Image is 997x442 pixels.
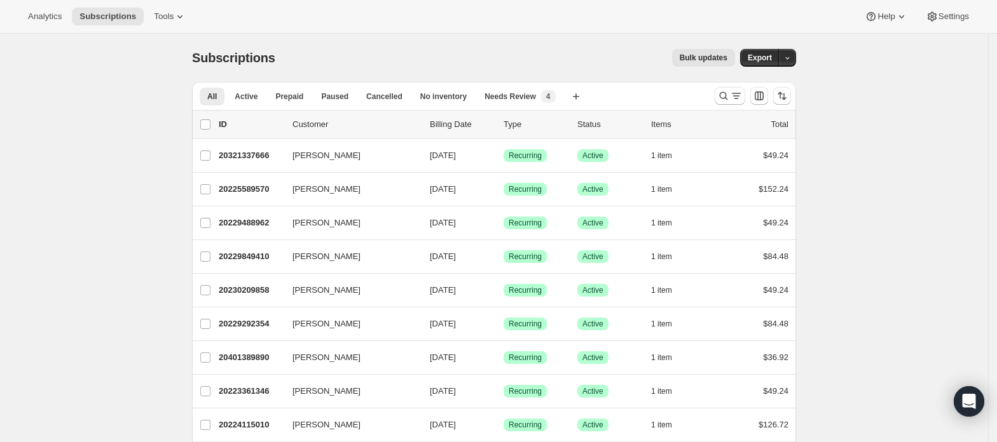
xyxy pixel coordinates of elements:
[566,88,586,105] button: Create new view
[651,285,672,295] span: 1 item
[582,386,603,396] span: Active
[72,8,144,25] button: Subscriptions
[763,319,788,328] span: $84.48
[28,11,62,22] span: Analytics
[763,151,788,160] span: $49.24
[672,49,735,67] button: Bulk updates
[430,352,456,362] span: [DATE]
[292,149,361,162] span: [PERSON_NAME]
[219,118,788,131] div: IDCustomerBilling DateTypeStatusItemsTotal
[219,217,282,229] p: 20229488962
[582,319,603,329] span: Active
[420,91,467,102] span: No inventory
[292,419,361,431] span: [PERSON_NAME]
[509,319,542,329] span: Recurring
[430,218,456,227] span: [DATE]
[285,246,412,267] button: [PERSON_NAME]
[651,147,686,164] button: 1 item
[219,385,282,398] p: 20223361346
[715,87,745,105] button: Search and filter results
[430,319,456,328] span: [DATE]
[582,285,603,295] span: Active
[651,248,686,265] button: 1 item
[651,386,672,396] span: 1 item
[773,87,791,105] button: Sort the results
[79,11,136,22] span: Subscriptions
[582,352,603,363] span: Active
[219,419,282,431] p: 20224115010
[219,315,788,333] div: 20229292354[PERSON_NAME][DATE]SuccessRecurringSuccessActive1 item$84.48
[219,318,282,330] p: 20229292354
[651,218,672,228] span: 1 item
[877,11,895,22] span: Help
[509,184,542,194] span: Recurring
[509,151,542,161] span: Recurring
[192,51,275,65] span: Subscriptions
[651,281,686,299] button: 1 item
[651,352,672,363] span: 1 item
[219,183,282,196] p: 20225589570
[219,281,788,299] div: 20230209858[PERSON_NAME][DATE]SuccessRecurringSuccessActive1 item$49.24
[275,91,303,102] span: Prepaid
[651,214,686,232] button: 1 item
[651,151,672,161] span: 1 item
[748,53,772,63] span: Export
[750,87,768,105] button: Customize table column order and visibility
[504,118,567,131] div: Type
[651,319,672,329] span: 1 item
[430,420,456,429] span: [DATE]
[219,118,282,131] p: ID
[651,251,672,262] span: 1 item
[651,180,686,198] button: 1 item
[651,420,672,430] span: 1 item
[582,218,603,228] span: Active
[219,248,788,265] div: 20229849410[PERSON_NAME][DATE]SuccessRecurringSuccessActive1 item$84.48
[763,218,788,227] span: $49.24
[430,285,456,295] span: [DATE]
[430,118,493,131] p: Billing Date
[546,91,551,102] span: 4
[219,382,788,400] div: 20223361346[PERSON_NAME][DATE]SuccessRecurringSuccessActive1 item$49.24
[857,8,915,25] button: Help
[651,382,686,400] button: 1 item
[146,8,194,25] button: Tools
[292,118,420,131] p: Customer
[509,386,542,396] span: Recurring
[763,285,788,295] span: $49.24
[285,415,412,435] button: [PERSON_NAME]
[651,416,686,434] button: 1 item
[219,250,282,263] p: 20229849410
[430,386,456,396] span: [DATE]
[509,352,542,363] span: Recurring
[651,315,686,333] button: 1 item
[285,280,412,300] button: [PERSON_NAME]
[219,214,788,232] div: 20229488962[PERSON_NAME][DATE]SuccessRecurringSuccessActive1 item$49.24
[292,217,361,229] span: [PERSON_NAME]
[509,251,542,262] span: Recurring
[285,314,412,334] button: [PERSON_NAME]
[954,386,984,417] div: Open Intercom Messenger
[759,420,788,429] span: $126.72
[582,420,603,430] span: Active
[285,213,412,233] button: [PERSON_NAME]
[20,8,69,25] button: Analytics
[763,386,788,396] span: $49.24
[430,184,456,194] span: [DATE]
[285,179,412,199] button: [PERSON_NAME]
[292,250,361,263] span: [PERSON_NAME]
[235,91,258,102] span: Active
[219,147,788,164] div: 20321337666[PERSON_NAME][DATE]SuccessRecurringSuccessActive1 item$49.24
[651,184,672,194] span: 1 item
[651,118,715,131] div: Items
[939,11,969,22] span: Settings
[154,11,174,22] span: Tools
[285,347,412,368] button: [PERSON_NAME]
[763,251,788,261] span: $84.48
[740,49,780,67] button: Export
[759,184,788,194] span: $152.24
[577,118,641,131] p: Status
[582,251,603,262] span: Active
[430,151,456,160] span: [DATE]
[292,284,361,297] span: [PERSON_NAME]
[321,91,348,102] span: Paused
